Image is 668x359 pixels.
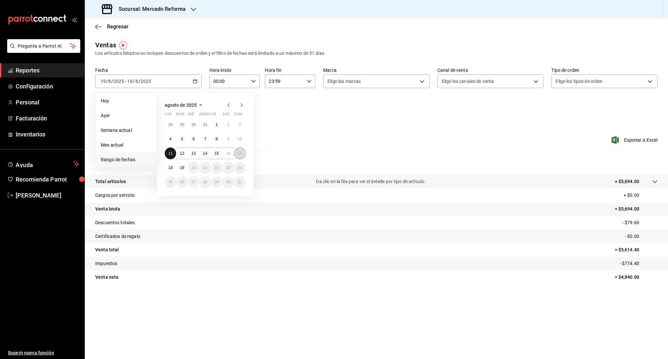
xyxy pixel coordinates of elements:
[323,68,430,72] label: Marca
[327,78,361,85] span: Elige las marcas
[133,79,135,84] span: /
[191,122,196,127] abbr: 30 de julio de 2025
[165,101,205,109] button: agosto de 2025
[16,175,79,184] span: Recomienda Parrot
[8,350,79,356] span: Sugerir nueva función
[5,47,80,54] a: Pregunta a Parrot AI
[106,79,108,84] span: /
[95,50,658,57] div: Los artículos listados no incluyen descuentos de orden y el filtro de fechas está limitado a un m...
[176,162,188,174] button: 19 de agosto de 2025
[180,180,184,184] abbr: 26 de agosto de 2025
[16,191,79,200] span: [PERSON_NAME]
[95,219,135,226] p: Descuentos totales
[442,78,494,85] span: Elige los canales de venta
[165,176,176,188] button: 25 de agosto de 2025
[222,119,234,131] button: 2 de agosto de 2025
[101,98,151,104] span: Hoy
[101,127,151,134] span: Semana actual
[119,41,127,49] button: Tooltip marker
[199,176,211,188] button: 28 de agosto de 2025
[227,122,229,127] abbr: 2 de agosto de 2025
[203,180,207,184] abbr: 28 de agosto de 2025
[95,159,658,167] p: Resumen
[238,180,242,184] abbr: 31 de agosto de 2025
[95,192,135,199] p: Cargos por servicio
[615,246,658,253] p: = $5,614.40
[135,79,138,84] input: --
[176,119,188,131] button: 29 de julio de 2025
[114,5,186,13] h3: Sucursal: Mercado Reforma
[168,151,173,156] abbr: 11 de agosto de 2025
[226,180,230,184] abbr: 30 de agosto de 2025
[437,68,544,72] label: Canal de venta
[95,246,119,253] p: Venta total
[238,151,242,156] abbr: 17 de agosto de 2025
[211,162,222,174] button: 22 de agosto de 2025
[188,176,199,188] button: 27 de agosto de 2025
[204,137,206,141] abbr: 7 de agosto de 2025
[234,176,246,188] button: 31 de agosto de 2025
[168,180,173,184] abbr: 25 de agosto de 2025
[265,68,315,72] label: Hora fin
[95,274,118,281] p: Venta neta
[95,40,116,50] div: Ventas
[95,23,129,30] button: Regresar
[234,112,242,119] abbr: domingo
[176,176,188,188] button: 26 de agosto de 2025
[101,156,151,163] span: Rango de fechas
[168,122,173,127] abbr: 28 de julio de 2025
[222,162,234,174] button: 23 de agosto de 2025
[613,136,658,144] button: Exportar a Excel
[222,133,234,145] button: 9 de agosto de 2025
[615,206,658,212] p: = $5,694.00
[165,119,176,131] button: 28 de julio de 2025
[203,151,207,156] abbr: 14 de agosto de 2025
[216,122,218,127] abbr: 1 de agosto de 2025
[215,151,219,156] abbr: 15 de agosto de 2025
[188,133,199,145] button: 6 de agosto de 2025
[165,162,176,174] button: 18 de agosto de 2025
[176,148,188,159] button: 12 de agosto de 2025
[234,162,246,174] button: 24 de agosto de 2025
[188,112,194,119] abbr: miércoles
[199,112,238,119] abbr: jueves
[72,17,77,22] button: open_drawer_menu
[107,23,129,30] span: Regresar
[165,133,176,145] button: 4 de agosto de 2025
[551,68,658,72] label: Tipo de orden
[199,133,211,145] button: 7 de agosto de 2025
[209,68,260,72] label: Hora inicio
[169,137,172,141] abbr: 4 de agosto de 2025
[191,165,196,170] abbr: 20 de agosto de 2025
[234,148,246,159] button: 17 de agosto de 2025
[222,148,234,159] button: 16 de agosto de 2025
[226,151,230,156] abbr: 16 de agosto de 2025
[125,79,126,84] span: -
[138,79,140,84] span: /
[234,133,246,145] button: 10 de agosto de 2025
[181,137,183,141] abbr: 5 de agosto de 2025
[191,180,196,184] abbr: 27 de agosto de 2025
[211,148,222,159] button: 15 de agosto de 2025
[203,165,207,170] abbr: 21 de agosto de 2025
[16,114,79,123] span: Facturación
[176,112,184,119] abbr: martes
[111,79,113,84] span: /
[176,133,188,145] button: 5 de agosto de 2025
[16,82,79,91] span: Configuración
[165,148,176,159] button: 11 de agosto de 2025
[211,133,222,145] button: 8 de agosto de 2025
[16,98,79,107] span: Personal
[622,219,658,226] p: - $79.60
[95,178,126,185] p: Total artículos
[16,130,79,139] span: Inventarios
[108,79,111,84] input: --
[625,233,658,240] p: - $0.00
[203,122,207,127] abbr: 31 de julio de 2025
[215,180,219,184] abbr: 29 de agosto de 2025
[95,206,120,212] p: Venta bruta
[215,165,219,170] abbr: 22 de agosto de 2025
[211,112,216,119] abbr: viernes
[95,233,140,240] p: Certificados de regalo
